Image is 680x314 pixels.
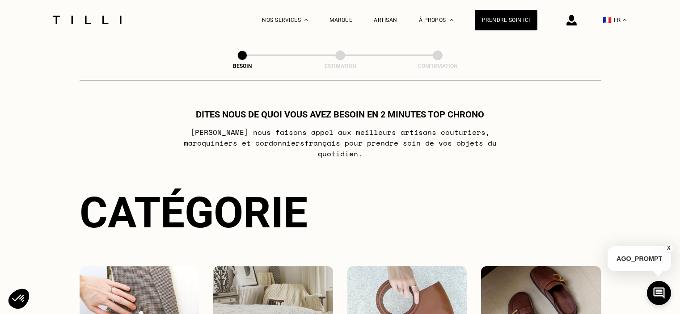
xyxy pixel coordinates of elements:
p: [PERSON_NAME] nous faisons appel aux meilleurs artisans couturiers , maroquiniers et cordonniers ... [163,127,517,159]
a: Artisan [374,17,397,23]
h1: Dites nous de quoi vous avez besoin en 2 minutes top chrono [196,109,484,120]
span: 🇫🇷 [603,16,612,24]
div: Estimation [296,63,385,69]
div: Besoin [198,63,287,69]
div: Catégorie [80,188,601,238]
button: X [664,243,673,253]
img: menu déroulant [623,19,626,21]
img: Menu déroulant [304,19,308,21]
a: Prendre soin ici [475,10,537,30]
div: Confirmation [393,63,482,69]
img: Logo du service de couturière Tilli [50,16,125,24]
img: Menu déroulant à propos [450,19,453,21]
p: AGO_PROMPT [608,246,671,271]
a: Marque [329,17,352,23]
img: icône connexion [566,15,577,25]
